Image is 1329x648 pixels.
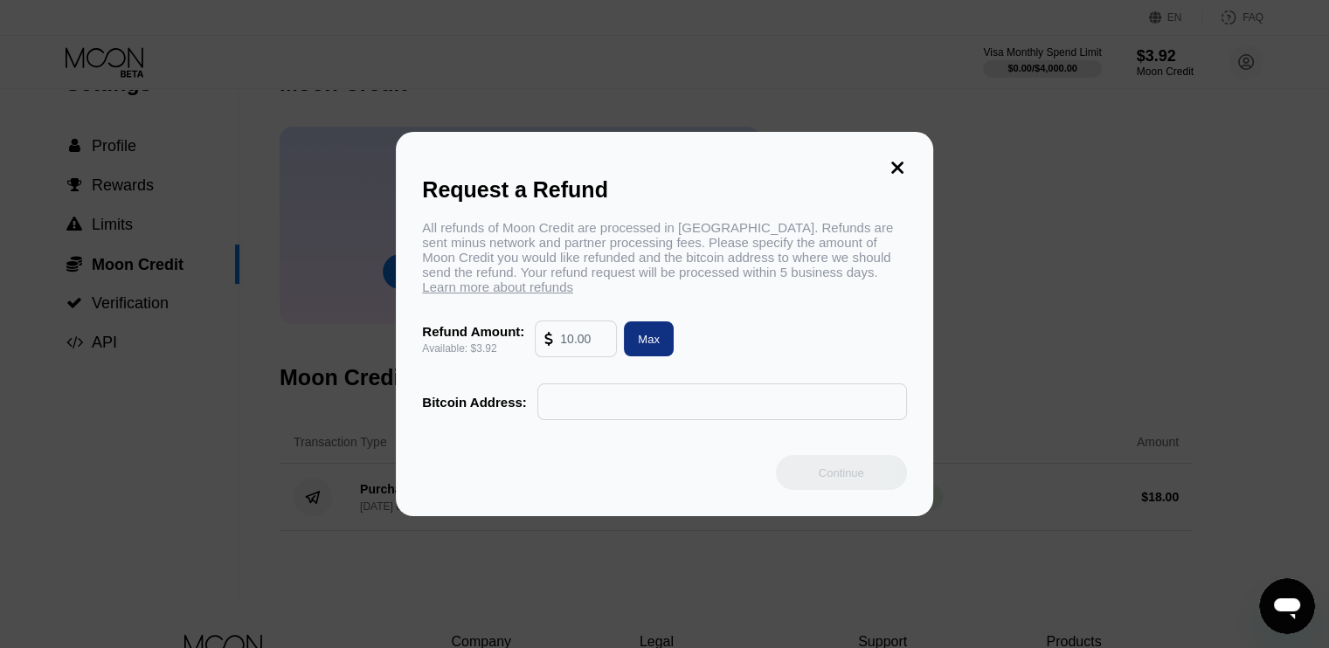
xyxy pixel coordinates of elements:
div: All refunds of Moon Credit are processed in [GEOGRAPHIC_DATA]. Refunds are sent minus network and... [422,220,906,294]
span: Learn more about refunds [422,279,573,294]
div: Refund Amount: [422,324,524,339]
div: Available: $3.92 [422,342,524,355]
iframe: Button to launch messaging window [1259,578,1315,634]
div: Max [617,321,674,356]
input: 10.00 [560,321,607,356]
div: Request a Refund [422,177,906,203]
div: Max [638,332,660,347]
div: Bitcoin Address: [422,395,526,410]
